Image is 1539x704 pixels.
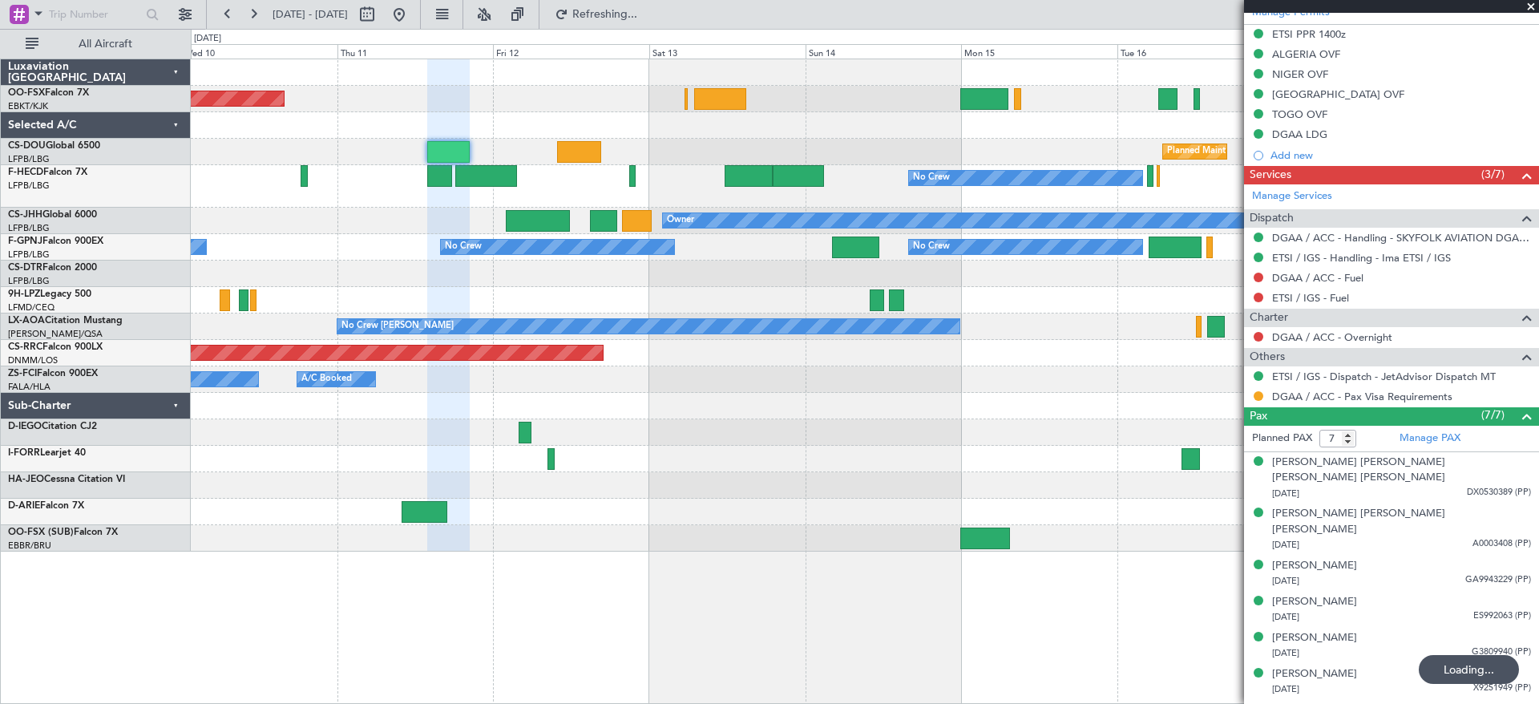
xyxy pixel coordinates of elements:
[493,44,649,59] div: Fri 12
[1250,309,1288,327] span: Charter
[42,38,169,50] span: All Aircraft
[1465,573,1531,587] span: GA9943229 (PP)
[301,367,352,391] div: A/C Booked
[1272,666,1357,682] div: [PERSON_NAME]
[1117,44,1274,59] div: Tue 16
[1250,166,1291,184] span: Services
[49,2,141,26] input: Trip Number
[337,44,494,59] div: Thu 11
[8,316,45,326] span: LX-AOA
[1272,506,1531,537] div: [PERSON_NAME] [PERSON_NAME] [PERSON_NAME]
[8,141,46,151] span: CS-DOU
[8,100,48,112] a: EBKT/KJK
[1272,47,1340,61] div: ALGERIA OVF
[649,44,806,59] div: Sat 13
[1272,683,1299,695] span: [DATE]
[1272,630,1357,646] div: [PERSON_NAME]
[8,475,125,484] a: HA-JEOCessna Citation VI
[1419,655,1519,684] div: Loading...
[8,342,103,352] a: CS-RRCFalcon 900LX
[8,354,58,366] a: DNMM/LOS
[1272,67,1328,81] div: NIGER OVF
[8,369,37,378] span: ZS-FCI
[1481,407,1505,423] span: (7/7)
[1272,370,1496,383] a: ETSI / IGS - Dispatch - JetAdvisor Dispatch MT
[8,422,97,431] a: D-IEGOCitation CJ2
[8,528,118,537] a: OO-FSX (SUB)Falcon 7X
[1272,87,1404,101] div: [GEOGRAPHIC_DATA] OVF
[8,369,98,378] a: ZS-FCIFalcon 900EX
[1272,27,1346,41] div: ETSI PPR 1400z
[1252,5,1330,21] a: Manage Permits
[1272,539,1299,551] span: [DATE]
[1252,188,1332,204] a: Manage Services
[8,448,40,458] span: I-FORR
[1272,271,1363,285] a: DGAA / ACC - Fuel
[8,289,91,299] a: 9H-LPZLegacy 500
[8,210,42,220] span: CS-JHH
[8,448,86,458] a: I-FORRLearjet 40
[1481,166,1505,183] span: (3/7)
[913,166,950,190] div: No Crew
[961,44,1117,59] div: Mon 15
[1272,231,1531,245] a: DGAA / ACC - Handling - SKYFOLK AVIATION DGAA/ACC
[8,501,40,511] span: D-ARIE
[8,381,50,393] a: FALA/HLA
[547,2,644,27] button: Refreshing...
[8,237,103,246] a: F-GPNJFalcon 900EX
[1272,611,1299,623] span: [DATE]
[8,153,50,165] a: LFPB/LBG
[8,249,50,261] a: LFPB/LBG
[8,342,42,352] span: CS-RRC
[8,237,42,246] span: F-GPNJ
[1473,682,1531,695] span: X9251949 (PP)
[1272,330,1392,344] a: DGAA / ACC - Overnight
[445,235,482,259] div: No Crew
[273,7,348,22] span: [DATE] - [DATE]
[1272,251,1451,265] a: ETSI / IGS - Handling - Ima ETSI / IGS
[8,210,97,220] a: CS-JHHGlobal 6000
[8,88,45,98] span: OO-FSX
[1272,575,1299,587] span: [DATE]
[8,540,51,552] a: EBBR/BRU
[8,275,50,287] a: LFPB/LBG
[1272,647,1299,659] span: [DATE]
[8,263,42,273] span: CS-DTR
[8,328,103,340] a: [PERSON_NAME]/QSA
[1272,594,1357,610] div: [PERSON_NAME]
[1250,348,1285,366] span: Others
[194,32,221,46] div: [DATE]
[1272,488,1299,500] span: [DATE]
[1250,209,1294,228] span: Dispatch
[1250,407,1267,426] span: Pax
[341,314,454,338] div: No Crew [PERSON_NAME]
[8,528,74,537] span: OO-FSX (SUB)
[1467,486,1531,500] span: DX0530389 (PP)
[8,88,89,98] a: OO-FSXFalcon 7X
[1272,390,1452,403] a: DGAA / ACC - Pax Visa Requirements
[8,180,50,192] a: LFPB/LBG
[18,31,174,57] button: All Aircraft
[1400,431,1460,447] a: Manage PAX
[1270,148,1531,162] div: Add new
[1272,455,1531,486] div: [PERSON_NAME] [PERSON_NAME] [PERSON_NAME] [PERSON_NAME]
[1472,645,1531,659] span: G3809940 (PP)
[8,289,40,299] span: 9H-LPZ
[572,9,639,20] span: Refreshing...
[913,235,950,259] div: No Crew
[1272,558,1357,574] div: [PERSON_NAME]
[1272,127,1327,141] div: DGAA LDG
[667,208,694,233] div: Owner
[1252,431,1312,447] label: Planned PAX
[181,44,337,59] div: Wed 10
[8,301,55,314] a: LFMD/CEQ
[8,501,84,511] a: D-ARIEFalcon 7X
[8,475,44,484] span: HA-JEO
[8,422,42,431] span: D-IEGO
[8,168,43,177] span: F-HECD
[1473,609,1531,623] span: ES992063 (PP)
[1272,107,1327,121] div: TOGO OVF
[1272,291,1349,305] a: ETSI / IGS - Fuel
[8,141,100,151] a: CS-DOUGlobal 6500
[8,222,50,234] a: LFPB/LBG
